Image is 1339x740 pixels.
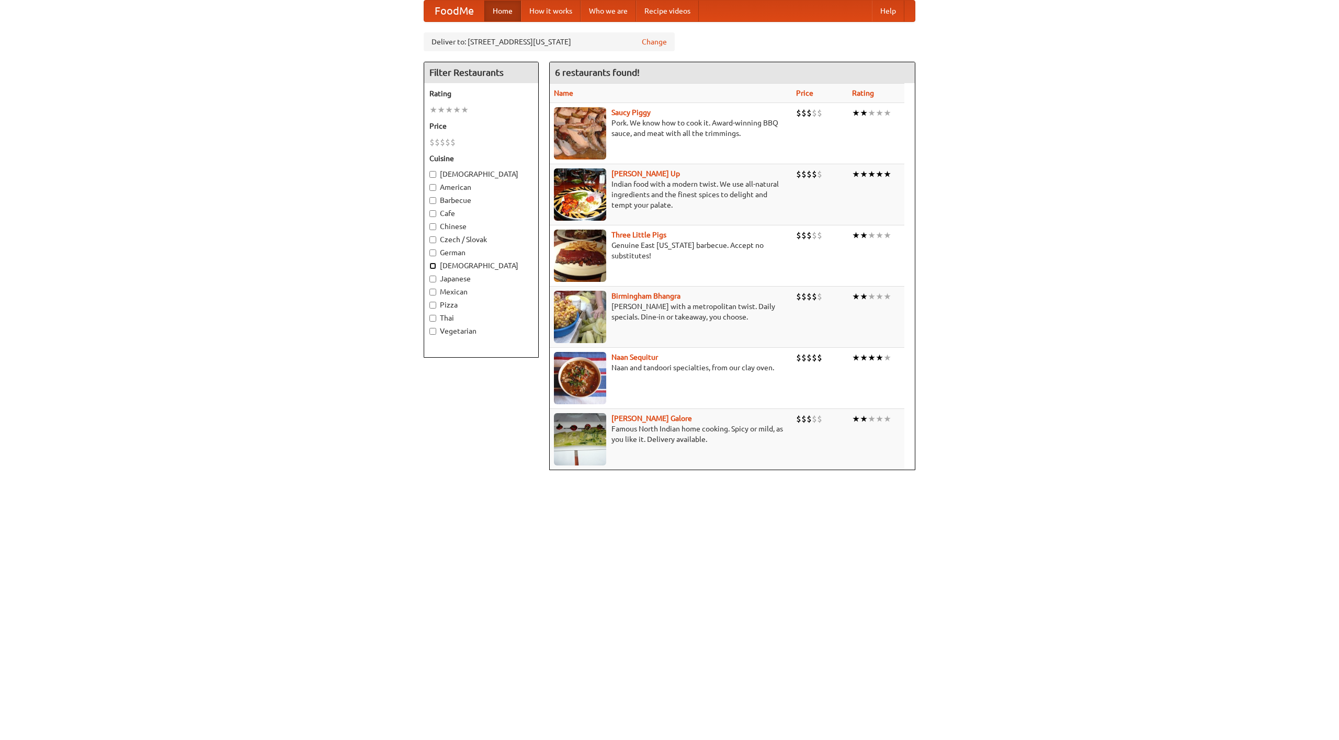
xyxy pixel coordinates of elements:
[801,230,807,241] li: $
[611,353,658,361] b: Naan Sequitur
[429,315,436,322] input: Thai
[860,230,868,241] li: ★
[429,247,533,258] label: German
[817,107,822,119] li: $
[817,168,822,180] li: $
[554,352,606,404] img: naansequitur.jpg
[807,413,812,425] li: $
[555,67,640,77] ng-pluralize: 6 restaurants found!
[554,301,788,322] p: [PERSON_NAME] with a metropolitan twist. Daily specials. Dine-in or takeaway, you choose.
[554,107,606,160] img: saucy.jpg
[440,136,445,148] li: $
[807,352,812,363] li: $
[817,230,822,241] li: $
[429,210,436,217] input: Cafe
[429,313,533,323] label: Thai
[521,1,581,21] a: How it works
[429,171,436,178] input: [DEMOGRAPHIC_DATA]
[812,168,817,180] li: $
[429,182,533,192] label: American
[429,88,533,99] h5: Rating
[868,107,876,119] li: ★
[453,104,461,116] li: ★
[429,287,533,297] label: Mexican
[852,413,860,425] li: ★
[484,1,521,21] a: Home
[424,1,484,21] a: FoodMe
[801,168,807,180] li: $
[429,260,533,271] label: [DEMOGRAPHIC_DATA]
[429,236,436,243] input: Czech / Slovak
[860,413,868,425] li: ★
[554,89,573,97] a: Name
[852,107,860,119] li: ★
[796,352,801,363] li: $
[554,240,788,261] p: Genuine East [US_STATE] barbecue. Accept no substitutes!
[554,291,606,343] img: bhangra.jpg
[554,413,606,465] img: currygalore.jpg
[429,136,435,148] li: $
[852,291,860,302] li: ★
[581,1,636,21] a: Who we are
[796,168,801,180] li: $
[445,104,453,116] li: ★
[611,108,651,117] a: Saucy Piggy
[812,107,817,119] li: $
[429,197,436,204] input: Barbecue
[796,413,801,425] li: $
[876,413,883,425] li: ★
[429,104,437,116] li: ★
[429,249,436,256] input: German
[807,107,812,119] li: $
[883,413,891,425] li: ★
[883,168,891,180] li: ★
[642,37,667,47] a: Change
[611,231,666,239] a: Three Little Pigs
[611,414,692,423] a: [PERSON_NAME] Galore
[883,230,891,241] li: ★
[883,352,891,363] li: ★
[860,352,868,363] li: ★
[429,195,533,206] label: Barbecue
[611,169,680,178] a: [PERSON_NAME] Up
[801,291,807,302] li: $
[860,291,868,302] li: ★
[801,413,807,425] li: $
[435,136,440,148] li: $
[876,168,883,180] li: ★
[852,230,860,241] li: ★
[868,168,876,180] li: ★
[429,169,533,179] label: [DEMOGRAPHIC_DATA]
[876,291,883,302] li: ★
[461,104,469,116] li: ★
[812,352,817,363] li: $
[883,107,891,119] li: ★
[554,118,788,139] p: Pork. We know how to cook it. Award-winning BBQ sauce, and meat with all the trimmings.
[554,424,788,445] p: Famous North Indian home cooking. Spicy or mild, as you like it. Delivery available.
[807,230,812,241] li: $
[876,107,883,119] li: ★
[796,89,813,97] a: Price
[883,291,891,302] li: ★
[852,89,874,97] a: Rating
[429,208,533,219] label: Cafe
[554,168,606,221] img: curryup.jpg
[429,326,533,336] label: Vegetarian
[636,1,699,21] a: Recipe videos
[868,230,876,241] li: ★
[429,221,533,232] label: Chinese
[424,32,675,51] div: Deliver to: [STREET_ADDRESS][US_STATE]
[429,289,436,295] input: Mexican
[812,230,817,241] li: $
[429,223,436,230] input: Chinese
[817,291,822,302] li: $
[429,302,436,309] input: Pizza
[611,292,680,300] a: Birmingham Bhangra
[429,276,436,282] input: Japanese
[860,107,868,119] li: ★
[429,274,533,284] label: Japanese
